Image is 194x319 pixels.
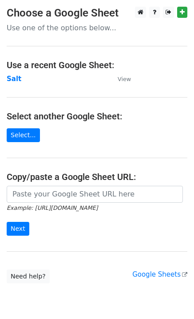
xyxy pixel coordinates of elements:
[7,60,187,70] h4: Use a recent Google Sheet:
[7,270,50,283] a: Need help?
[7,172,187,182] h4: Copy/paste a Google Sheet URL:
[7,204,98,211] small: Example: [URL][DOMAIN_NAME]
[109,75,131,83] a: View
[7,222,29,236] input: Next
[118,76,131,82] small: View
[7,186,183,203] input: Paste your Google Sheet URL here
[7,75,21,83] a: Salt
[7,7,187,20] h3: Choose a Google Sheet
[7,23,187,33] p: Use one of the options below...
[7,128,40,142] a: Select...
[7,111,187,122] h4: Select another Google Sheet:
[132,270,187,278] a: Google Sheets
